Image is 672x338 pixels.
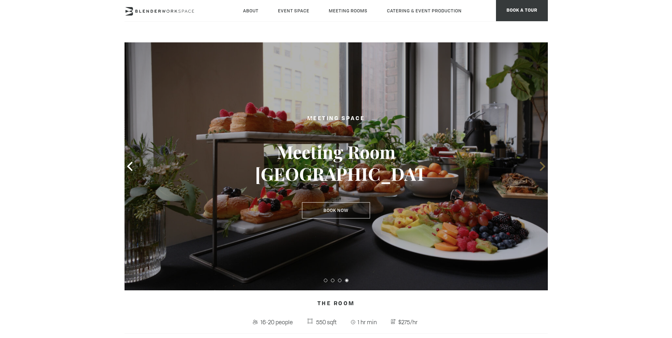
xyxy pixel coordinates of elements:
iframe: Chat Widget [637,304,672,338]
span: 16-20 people [259,316,295,328]
h3: Meeting Room [GEOGRAPHIC_DATA] [255,141,417,185]
h2: Meeting Space [255,114,417,123]
span: 550 sqft [314,316,338,328]
span: $275/hr [396,316,419,328]
span: 1 hr min [356,316,379,328]
a: Book Now [302,202,370,219]
h4: The Room [125,297,548,311]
